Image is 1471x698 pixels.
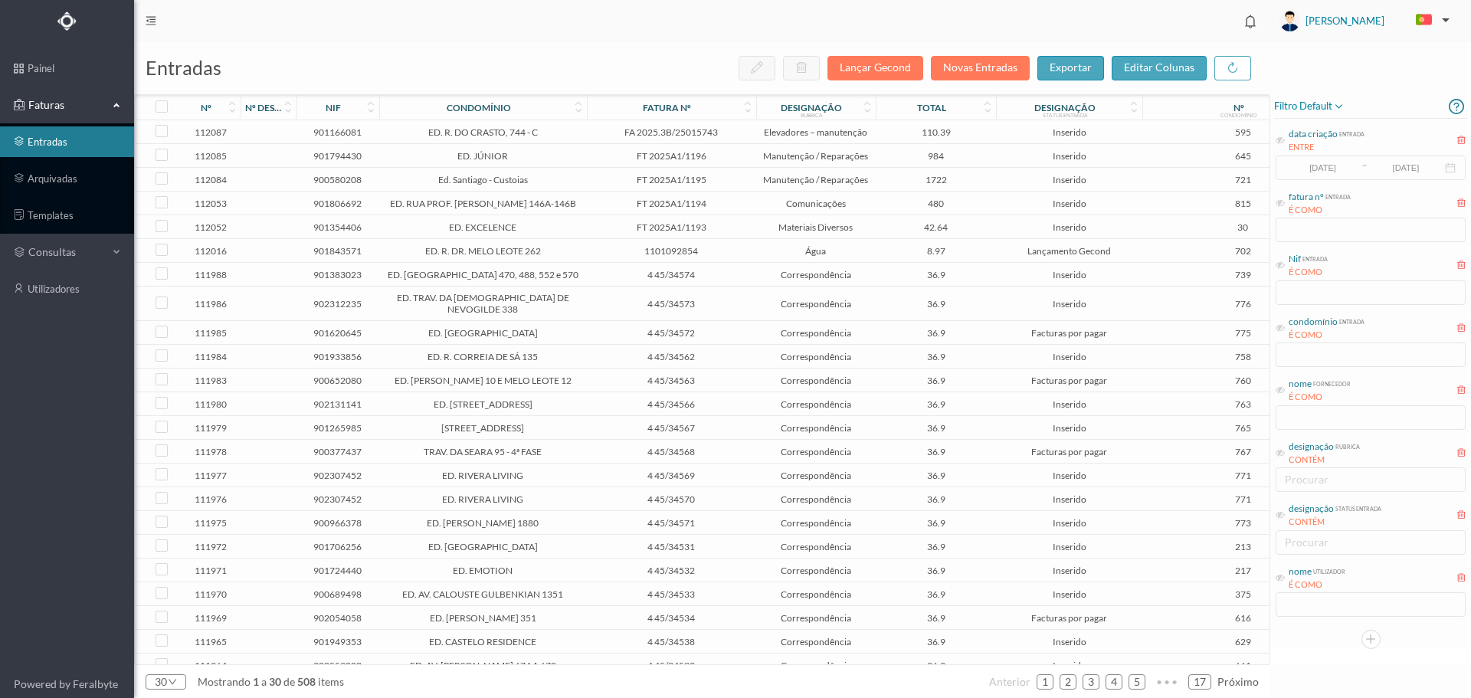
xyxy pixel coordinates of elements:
[383,174,583,185] span: Ed. Santiago - Custoias
[1129,674,1145,690] li: 5
[591,269,752,280] span: 4 45/34574
[880,375,992,386] span: 36.9
[591,245,752,257] span: 1101092854
[300,636,375,647] span: 901949353
[184,126,236,138] span: 112087
[760,588,873,600] span: Correspondência
[781,102,842,113] div: designação
[1000,612,1138,624] span: Facturas por pagar
[300,174,375,185] span: 900580208
[1000,375,1138,386] span: Facturas por pagar
[1000,517,1138,529] span: Inserido
[184,398,236,410] span: 111980
[1146,636,1339,647] span: 629
[591,588,752,600] span: 4 45/34533
[383,636,583,647] span: ED. CASTELO RESIDENCE
[591,517,752,529] span: 4 45/34571
[57,11,77,31] img: Logo
[1312,377,1351,388] div: fornecedor
[880,126,992,138] span: 110.39
[198,675,251,688] span: mostrando
[760,375,873,386] span: Correspondência
[1146,541,1339,552] span: 213
[383,470,583,481] span: ED. RIVERA LIVING
[880,565,992,576] span: 36.9
[267,675,283,688] span: 30
[1000,470,1138,481] span: Inserido
[760,298,873,310] span: Correspondência
[283,675,295,688] span: de
[300,541,375,552] span: 901706256
[1289,440,1334,454] div: designação
[245,102,283,113] div: nº despesa
[184,493,236,505] span: 111976
[1274,97,1345,116] span: filtro default
[383,245,583,257] span: ED. R. DR. MELO LEOTE 262
[1146,245,1339,257] span: 702
[1000,298,1138,310] span: Inserido
[1000,660,1138,671] span: Inserido
[760,221,873,233] span: Materiais Diversos
[880,351,992,362] span: 36.9
[1000,150,1138,162] span: Inserido
[591,298,752,310] span: 4 45/34573
[591,398,752,410] span: 4 45/34566
[1000,422,1138,434] span: Inserido
[383,150,583,162] span: ED. JÚNIOR
[880,660,992,671] span: 36.9
[146,15,156,26] i: icon: menu-fold
[880,245,992,257] span: 8.97
[184,470,236,481] span: 111977
[184,517,236,529] span: 111975
[1289,565,1312,578] div: nome
[251,675,261,688] span: 1
[880,422,992,434] span: 36.9
[1312,565,1345,576] div: utilizador
[989,675,1030,688] span: anterior
[880,221,992,233] span: 42.64
[1037,56,1104,80] button: exportar
[184,446,236,457] span: 111978
[300,269,375,280] span: 901383023
[760,422,873,434] span: Correspondência
[760,126,873,138] span: Elevadores – manutenção
[383,517,583,529] span: ED. [PERSON_NAME] 1880
[1289,377,1312,391] div: nome
[591,351,752,362] span: 4 45/34562
[760,245,873,257] span: Água
[1289,141,1365,154] div: ENTRE
[300,588,375,600] span: 900689498
[1152,670,1182,679] span: •••
[1060,670,1076,693] a: 2
[184,541,236,552] span: 111972
[1000,269,1138,280] span: Inserido
[760,269,873,280] span: Correspondência
[300,298,375,310] span: 902312235
[1146,660,1339,671] span: 661
[300,517,375,529] span: 900966378
[880,198,992,209] span: 480
[1449,94,1464,118] i: icon: question-circle-o
[326,102,341,113] div: nif
[184,422,236,434] span: 111979
[261,675,267,688] span: a
[1404,8,1456,33] button: PT
[1146,150,1339,162] span: 645
[1000,636,1138,647] span: Inserido
[643,102,691,113] div: fatura nº
[1146,327,1339,339] span: 775
[383,198,583,209] span: ED. RUA PROF. [PERSON_NAME] 146A-146B
[167,677,177,687] i: icon: down
[300,150,375,162] span: 901794430
[880,517,992,529] span: 36.9
[201,102,211,113] div: nº
[1037,674,1053,690] li: 1
[760,660,873,671] span: Correspondência
[1240,11,1260,31] i: icon: bell
[1188,674,1211,690] li: 17
[760,150,873,162] span: Manutenção / Reparações
[1338,315,1365,326] div: entrada
[760,398,873,410] span: Correspondência
[1289,516,1381,529] div: CONTÉM
[880,150,992,162] span: 984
